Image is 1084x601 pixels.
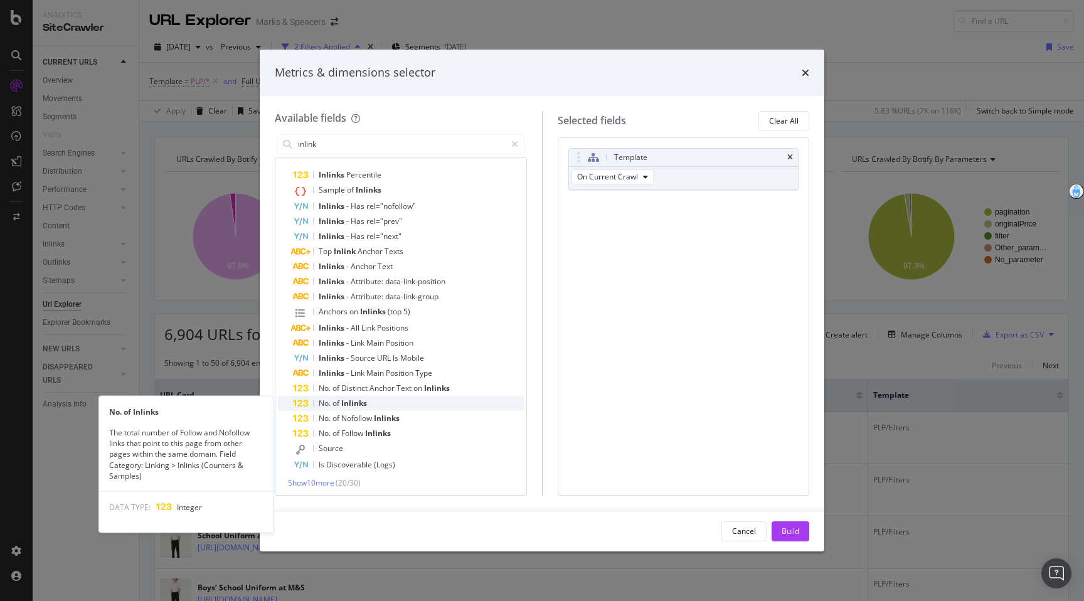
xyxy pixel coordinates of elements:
span: Mobile [400,353,424,363]
span: 5) [403,306,410,317]
div: Open Intercom Messenger [1041,558,1071,588]
span: on [413,383,424,393]
div: No. of Inlinks [99,407,274,417]
span: Type [415,368,432,378]
span: No. [319,413,332,423]
span: Position [386,368,415,378]
span: on [349,306,360,317]
span: Inlinks [319,169,346,180]
span: Anchor [369,383,396,393]
span: - [346,276,351,287]
span: rel="next" [366,231,401,242]
div: Clear All [769,115,799,126]
span: Anchor [358,246,385,257]
span: Anchors [319,306,349,317]
span: of [347,184,356,195]
span: of [332,428,341,439]
input: Search by field name [297,135,506,154]
span: Inlinks [374,413,400,423]
span: Texts [385,246,403,257]
span: Inlinks [319,231,346,242]
span: Inlinks [319,338,346,348]
span: - [346,231,351,242]
span: Position [386,338,413,348]
span: Has [351,231,366,242]
div: The total number of Follow and Nofollow links that point to this page from other pages within the... [99,427,274,481]
span: URL [377,353,393,363]
span: Attribute: [351,291,385,302]
span: data-link-position [385,276,445,287]
span: Main [366,338,386,348]
span: of [332,398,341,408]
span: data-link-group [385,291,438,302]
span: Link [361,322,377,333]
span: Main [366,368,386,378]
span: Inlinks [319,353,346,363]
span: Inlinks [319,276,346,287]
span: Inlinks [319,322,346,333]
div: Build [782,526,799,536]
div: Template [614,151,647,164]
span: - [346,338,351,348]
span: - [346,322,351,333]
span: Positions [377,322,408,333]
div: modal [260,50,824,551]
span: Is [319,459,326,470]
button: Cancel [721,521,767,541]
span: (Logs) [374,459,395,470]
span: Top [319,246,334,257]
span: (top [388,306,403,317]
span: Distinct [341,383,369,393]
span: of [332,413,341,423]
span: Follow [341,428,365,439]
span: No. [319,398,332,408]
span: Show 10 more [288,477,334,488]
span: - [346,291,351,302]
span: rel="prev" [366,216,402,226]
span: Inlinks [319,216,346,226]
span: Sample [319,184,347,195]
div: Selected fields [558,114,626,128]
span: - [346,353,351,363]
span: - [346,261,351,272]
span: Discoverable [326,459,374,470]
div: Available fields [275,111,346,125]
span: Inlinks [341,398,367,408]
div: TemplatetimesOn Current Crawl [568,148,799,190]
span: rel="nofollow" [366,201,416,211]
span: Has [351,216,366,226]
span: Inlinks [424,383,450,393]
button: Clear All [758,111,809,131]
span: Has [351,201,366,211]
span: Source [351,353,377,363]
div: Cancel [732,526,756,536]
span: - [346,216,351,226]
span: Nofollow [341,413,374,423]
span: Source [319,443,343,454]
span: Inlinks [319,291,346,302]
span: Link [351,368,366,378]
span: Is [393,353,400,363]
span: - [346,368,351,378]
button: On Current Crawl [571,169,654,184]
div: times [787,154,793,161]
span: of [332,383,341,393]
span: All [351,322,361,333]
span: Inlinks [319,201,346,211]
span: Text [396,383,413,393]
span: On Current Crawl [577,171,638,182]
span: No. [319,428,332,439]
div: Metrics & dimensions selector [275,65,435,81]
div: times [802,65,809,81]
span: No. [319,383,332,393]
span: Attribute: [351,276,385,287]
span: ( 20 / 30 ) [336,477,361,488]
span: Percentile [346,169,381,180]
span: Inlinks [356,184,381,195]
span: Link [351,338,366,348]
span: Inlinks [319,368,346,378]
span: Anchor [351,261,378,272]
button: Build [772,521,809,541]
span: Inlink [334,246,358,257]
span: Inlinks [365,428,391,439]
